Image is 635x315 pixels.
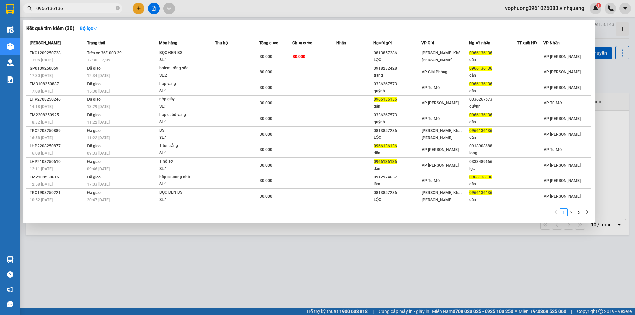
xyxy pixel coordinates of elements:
div: LỘC [374,196,421,203]
div: LHP2708250246 [30,96,85,103]
span: 14:18 [DATE] [30,104,53,109]
span: TT xuất HĐ [517,41,537,45]
span: 0966136136 [374,97,397,102]
div: SL: 1 [159,88,209,95]
div: dần [374,165,421,172]
span: 30.000 [260,147,272,152]
div: 0813857286 [374,127,421,134]
img: warehouse-icon [7,26,14,33]
span: [PERSON_NAME] Khát [PERSON_NAME] [422,128,462,140]
span: Đã giao [87,113,101,117]
span: 16:08 [DATE] [30,151,53,156]
span: 0966136136 [469,190,492,195]
span: 11:22 [DATE] [87,120,110,125]
span: 30.000 [260,54,272,59]
span: Đã giao [87,128,101,133]
div: SL: 1 [159,119,209,126]
span: 16:58 [DATE] [30,136,53,140]
span: VP [PERSON_NAME] [544,163,581,168]
span: 0966136136 [469,175,492,179]
div: 1 túi trắng [159,142,209,150]
div: dần [469,181,517,188]
div: 1 hồ sơ [159,158,209,165]
div: quỳnh [374,88,421,95]
img: solution-icon [7,76,14,83]
div: TM3108250887 [30,81,85,88]
span: VP Tú Mỡ [422,85,440,90]
span: Thu hộ [215,41,228,45]
span: Nhãn [336,41,346,45]
span: VP [PERSON_NAME] [544,194,581,199]
span: 12:58 [DATE] [30,182,53,187]
div: dần [374,150,421,157]
span: search [27,6,32,11]
span: VP [PERSON_NAME] [544,85,581,90]
div: SL: 1 [159,150,209,157]
span: 09:33 [DATE] [87,151,110,156]
span: 13:29 [DATE] [87,104,110,109]
div: lộc [469,165,517,172]
div: BỌC ĐEN BS [159,49,209,57]
span: VP Nhận [543,41,560,45]
div: 0813857286 [374,189,421,196]
span: VP Giải Phóng [422,70,447,74]
div: LHP2108250610 [30,158,85,165]
h3: Kết quả tìm kiếm ( 30 ) [26,25,74,32]
img: warehouse-icon [7,43,14,50]
div: long [469,150,517,157]
span: 12:11 [DATE] [30,167,53,171]
span: 30.000 [260,194,272,199]
div: hộp ct bd vàng [159,111,209,119]
span: close-circle [116,6,120,10]
span: 30.000 [260,163,272,168]
span: Đã giao [87,144,101,148]
span: 15:30 [DATE] [87,89,110,94]
span: 80.000 [260,70,272,74]
span: 17:08 [DATE] [30,89,53,94]
div: TKC1209250728 [30,50,85,57]
div: dần [469,196,517,203]
button: left [552,208,560,216]
div: LỘC [374,57,421,63]
div: TKC2208250889 [30,127,85,134]
span: 12:30 - 12/09 [87,58,110,62]
div: trang [374,72,421,79]
span: left [554,210,558,214]
span: 0966136136 [374,159,397,164]
span: down [93,26,98,31]
div: quỳnh [374,119,421,126]
span: 30.000 [260,178,272,183]
div: TKC1908250221 [30,189,85,196]
span: 11:22 [DATE] [87,136,110,140]
span: right [585,210,589,214]
span: Chưa cước [292,41,312,45]
span: 20:47 [DATE] [87,198,110,202]
div: SL: 1 [159,103,209,110]
span: VP [PERSON_NAME] [544,116,581,121]
a: 2 [568,209,575,216]
span: 0966136136 [374,144,397,148]
span: 18:32 [DATE] [30,120,53,125]
div: 0912974657 [374,174,421,181]
span: 09:46 [DATE] [87,167,110,171]
div: 0336267573 [469,96,517,103]
span: Trạng thái [87,41,105,45]
span: 30.000 [260,116,272,121]
div: hộp vàng [159,80,209,88]
button: right [583,208,591,216]
span: 30.000 [260,85,272,90]
span: [PERSON_NAME] [30,41,61,45]
div: lâm [374,181,421,188]
span: VP [PERSON_NAME] [422,147,459,152]
span: Đã giao [87,82,101,86]
div: LHP2208250877 [30,143,85,150]
div: 0918908888 [469,143,517,150]
div: BỌC ĐEN BS [159,189,209,196]
div: TM2108250616 [30,174,85,181]
li: Next Page [583,208,591,216]
li: 2 [568,208,575,216]
span: 11:06 [DATE] [30,58,53,62]
div: dần [469,119,517,126]
a: 3 [576,209,583,216]
span: 30.000 [293,54,305,59]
